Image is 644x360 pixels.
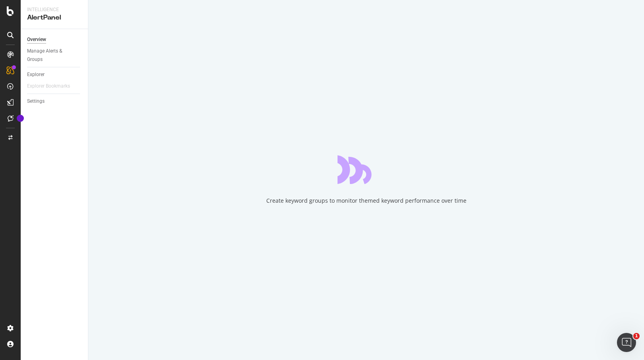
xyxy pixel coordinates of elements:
[27,97,45,106] div: Settings
[27,35,82,44] a: Overview
[27,35,46,44] div: Overview
[27,47,75,64] div: Manage Alerts & Groups
[27,97,82,106] a: Settings
[617,333,636,352] iframe: Intercom live chat
[17,115,24,122] div: Tooltip anchor
[27,70,82,79] a: Explorer
[266,197,466,205] div: Create keyword groups to monitor themed keyword performance over time
[338,155,395,184] div: animation
[633,333,640,339] span: 1
[27,82,70,90] div: Explorer Bookmarks
[27,47,82,64] a: Manage Alerts & Groups
[27,82,78,90] a: Explorer Bookmarks
[27,70,45,79] div: Explorer
[27,13,82,22] div: AlertPanel
[27,6,82,13] div: Intelligence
